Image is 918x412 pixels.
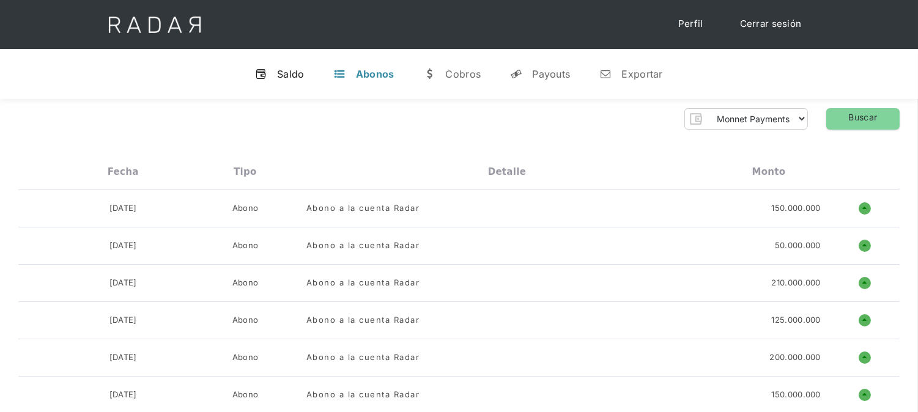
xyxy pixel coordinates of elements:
[859,314,871,326] h1: o
[306,314,420,326] div: Abono a la cuenta Radar
[772,277,821,289] div: 210.000.000
[772,389,821,401] div: 150.000.000
[826,108,900,130] a: Buscar
[277,68,305,80] div: Saldo
[232,277,259,289] div: Abono
[306,202,420,215] div: Abono a la cuenta Radar
[445,68,481,80] div: Cobros
[232,202,259,215] div: Abono
[232,389,259,401] div: Abono
[772,314,821,326] div: 125.000.000
[334,68,346,80] div: t
[859,240,871,252] h1: o
[306,240,420,252] div: Abono a la cuenta Radar
[621,68,662,80] div: Exportar
[859,389,871,401] h1: o
[599,68,612,80] div: n
[234,166,257,177] div: Tipo
[306,389,420,401] div: Abono a la cuenta Radar
[232,240,259,252] div: Abono
[684,108,808,130] form: Form
[772,202,821,215] div: 150.000.000
[109,240,137,252] div: [DATE]
[108,166,139,177] div: Fecha
[728,12,814,36] a: Cerrar sesión
[775,240,821,252] div: 50.000.000
[356,68,394,80] div: Abonos
[510,68,522,80] div: y
[666,12,716,36] a: Perfil
[770,351,821,364] div: 200.000.000
[306,277,420,289] div: Abono a la cuenta Radar
[306,351,420,364] div: Abono a la cuenta Radar
[109,351,137,364] div: [DATE]
[232,314,259,326] div: Abono
[109,202,137,215] div: [DATE]
[859,202,871,215] h1: o
[232,351,259,364] div: Abono
[859,351,871,364] h1: o
[255,68,267,80] div: v
[109,314,137,326] div: [DATE]
[532,68,570,80] div: Payouts
[859,277,871,289] h1: o
[752,166,786,177] div: Monto
[109,277,137,289] div: [DATE]
[109,389,137,401] div: [DATE]
[488,166,526,177] div: Detalle
[423,68,435,80] div: w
